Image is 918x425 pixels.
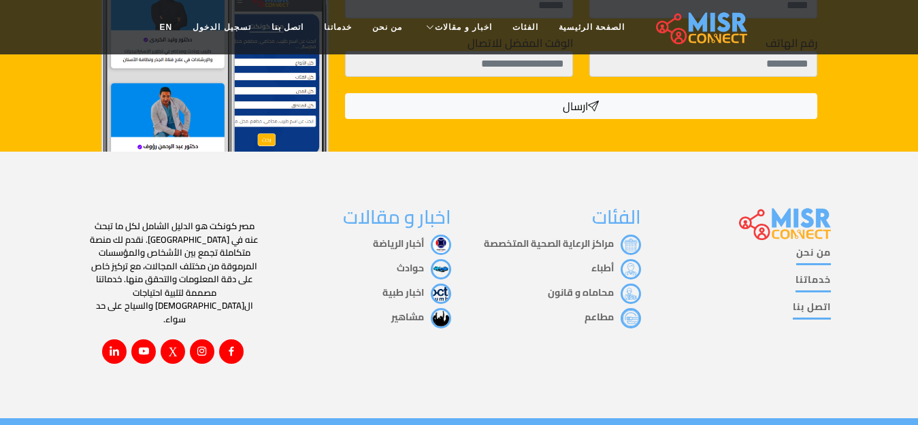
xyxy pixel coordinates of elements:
[502,14,548,40] a: الفئات
[412,14,502,40] a: اخبار و مقالات
[621,284,641,304] img: محاماه و قانون
[431,259,451,279] img: حوادث
[169,345,178,357] i: X
[362,14,412,40] a: من نحن
[382,284,451,301] a: اخبار طبية
[314,14,362,40] a: خدماتنا
[161,339,185,364] a: X
[739,206,830,240] img: main.misr_connect
[431,308,451,328] img: مشاهير
[591,259,641,277] a: أطباء
[796,273,831,292] a: خدماتنا
[88,220,261,326] p: مصر كونكت هو الدليل الشامل لكل ما تبحث عنه في [GEOGRAPHIC_DATA]. نقدم لك منصة متكاملة تجمع بين ال...
[391,308,451,326] a: مشاهير
[656,10,747,44] img: main.misr_connect
[373,235,451,252] a: أخبار الرياضة
[484,235,641,252] a: مراكز الرعاية الصحية المتخصصة
[150,14,183,40] a: EN
[278,206,451,229] h3: اخبار و مقالات
[431,235,451,255] img: أخبار الرياضة
[182,14,261,40] a: تسجيل الدخول
[261,14,314,40] a: اتصل بنا
[345,93,817,119] button: ارسال
[796,245,831,265] a: من نحن
[621,259,641,279] img: أطباء
[468,206,641,229] h3: الفئات
[621,308,641,328] img: مطاعم
[621,235,641,255] img: مراكز الرعاية الصحية المتخصصة
[793,300,831,320] a: اتصل بنا
[435,21,492,33] span: اخبار و مقالات
[548,14,635,40] a: الصفحة الرئيسية
[397,259,451,277] a: حوادث
[548,284,641,301] a: محاماه و قانون
[431,284,451,304] img: اخبار طبية
[585,308,641,326] a: مطاعم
